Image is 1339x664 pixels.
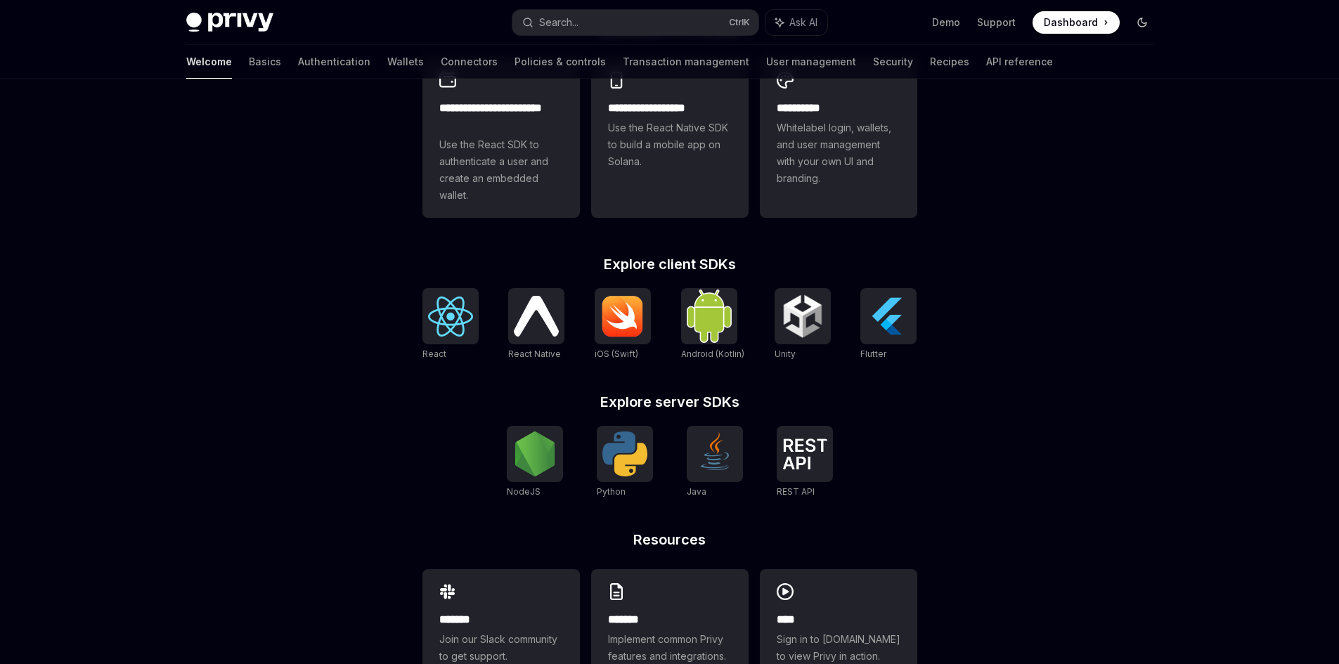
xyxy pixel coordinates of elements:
[789,15,817,30] span: Ask AI
[422,288,479,361] a: ReactReact
[602,431,647,476] img: Python
[860,288,917,361] a: FlutterFlutter
[514,296,559,336] img: React Native
[512,431,557,476] img: NodeJS
[687,289,732,342] img: Android (Kotlin)
[597,486,626,497] span: Python
[760,58,917,218] a: **** *****Whitelabel login, wallets, and user management with your own UI and branding.
[775,288,831,361] a: UnityUnity
[591,58,749,218] a: **** **** **** ***Use the React Native SDK to build a mobile app on Solana.
[508,349,561,359] span: React Native
[986,45,1053,79] a: API reference
[681,288,744,361] a: Android (Kotlin)Android (Kotlin)
[687,426,743,499] a: JavaJava
[932,15,960,30] a: Demo
[597,426,653,499] a: PythonPython
[930,45,969,79] a: Recipes
[508,288,564,361] a: React NativeReact Native
[439,136,563,204] span: Use the React SDK to authenticate a user and create an embedded wallet.
[515,45,606,79] a: Policies & controls
[775,349,796,359] span: Unity
[777,119,900,187] span: Whitelabel login, wallets, and user management with your own UI and branding.
[782,438,827,469] img: REST API
[1033,11,1120,34] a: Dashboard
[777,486,815,497] span: REST API
[507,426,563,499] a: NodeJSNodeJS
[422,349,446,359] span: React
[873,45,913,79] a: Security
[249,45,281,79] a: Basics
[765,10,827,35] button: Ask AI
[595,349,638,359] span: iOS (Swift)
[512,10,758,35] button: Search...CtrlK
[860,349,886,359] span: Flutter
[186,13,273,32] img: dark logo
[681,349,744,359] span: Android (Kotlin)
[387,45,424,79] a: Wallets
[422,395,917,409] h2: Explore server SDKs
[298,45,370,79] a: Authentication
[595,288,651,361] a: iOS (Swift)iOS (Swift)
[866,294,911,339] img: Flutter
[441,45,498,79] a: Connectors
[600,295,645,337] img: iOS (Swift)
[1044,15,1098,30] span: Dashboard
[1131,11,1153,34] button: Toggle dark mode
[422,257,917,271] h2: Explore client SDKs
[692,431,737,476] img: Java
[507,486,541,497] span: NodeJS
[777,426,833,499] a: REST APIREST API
[428,297,473,337] img: React
[539,14,578,31] div: Search...
[977,15,1016,30] a: Support
[780,294,825,339] img: Unity
[422,533,917,547] h2: Resources
[729,17,750,28] span: Ctrl K
[608,119,732,170] span: Use the React Native SDK to build a mobile app on Solana.
[186,45,232,79] a: Welcome
[623,45,749,79] a: Transaction management
[687,486,706,497] span: Java
[766,45,856,79] a: User management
